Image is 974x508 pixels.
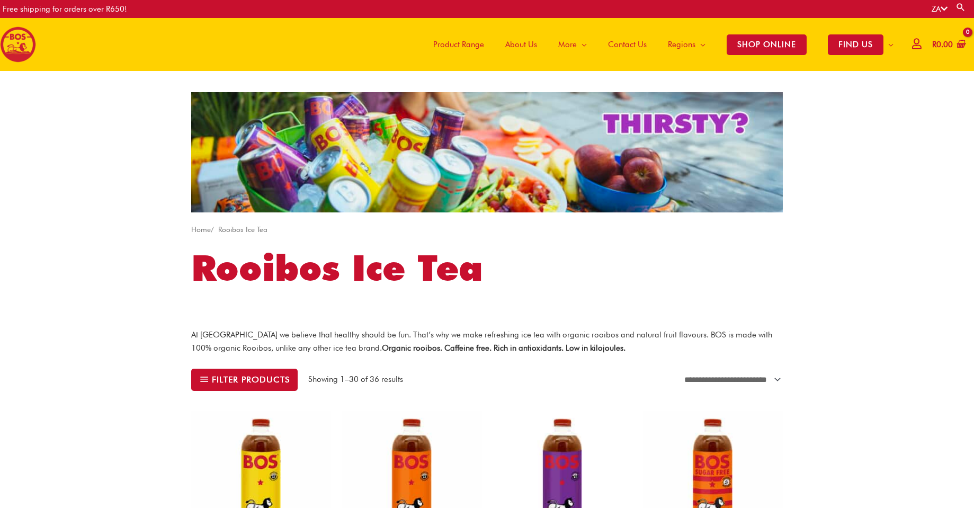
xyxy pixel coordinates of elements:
strong: Organic rooibos. Caffeine free. Rich in antioxidants. Low in kilojoules. [382,343,625,353]
a: Regions [657,18,716,71]
a: Search button [955,2,966,12]
span: FIND US [828,34,883,55]
a: Home [191,225,211,234]
a: More [548,18,597,71]
p: At [GEOGRAPHIC_DATA] we believe that healthy should be fun. That’s why we make refreshing ice tea... [191,328,783,355]
span: Contact Us [608,29,647,60]
span: R [932,40,936,49]
nav: Site Navigation [415,18,904,71]
img: screenshot [191,92,783,212]
span: SHOP ONLINE [727,34,807,55]
p: Showing 1–30 of 36 results [308,373,403,386]
a: View Shopping Cart, empty [930,33,966,57]
a: Product Range [423,18,495,71]
h1: Rooibos Ice Tea [191,243,783,293]
button: Filter products [191,369,298,391]
select: Shop order [678,369,783,390]
span: Filter products [212,376,290,384]
span: More [558,29,577,60]
span: Regions [668,29,695,60]
a: SHOP ONLINE [716,18,817,71]
span: Product Range [433,29,484,60]
bdi: 0.00 [932,40,953,49]
a: About Us [495,18,548,71]
nav: Breadcrumb [191,223,783,236]
a: Contact Us [597,18,657,71]
span: About Us [505,29,537,60]
a: ZA [932,4,948,14]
